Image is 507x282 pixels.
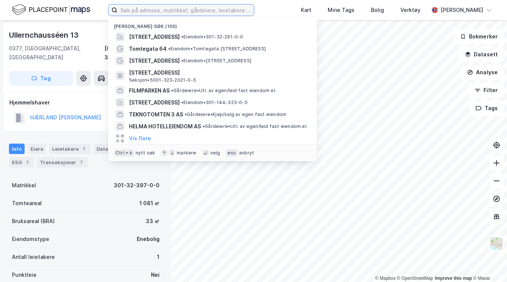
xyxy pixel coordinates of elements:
div: Datasett [94,144,122,154]
div: 301-32-397-0-0 [114,181,160,190]
span: TEKNOTOMTEN 3 AS [129,110,183,119]
span: [STREET_ADDRESS] [129,98,180,107]
div: Bolig [371,6,384,15]
span: • [181,100,183,105]
span: • [171,88,173,93]
span: [STREET_ADDRESS] [129,68,308,77]
span: • [181,34,183,40]
input: Søk på adresse, matrikkel, gårdeiere, leietakere eller personer [117,4,254,16]
span: Gårdeiere • Utl. av egen/leid fast eiendom el. [171,88,276,94]
img: logo.f888ab2527a4732fd821a326f86c7f29.svg [12,3,90,16]
div: 1 [157,253,160,261]
span: • [168,46,170,51]
div: velg [210,150,220,156]
div: [PERSON_NAME] [441,6,483,15]
a: OpenStreetMap [397,276,433,281]
div: 1 081 ㎡ [139,199,160,208]
span: • [185,112,187,117]
span: Gårdeiere • Utl. av egen/leid fast eiendom el. [202,123,308,129]
div: Verktøy [400,6,421,15]
button: Vis flere [129,134,151,143]
span: • [202,123,205,129]
div: 1 [23,159,31,166]
button: Bokmerker [454,29,504,44]
div: Eiendomstype [12,235,49,244]
div: 7 [78,159,85,166]
div: nytt søk [136,150,155,156]
div: Transaksjoner [37,157,88,167]
div: Ctrl + k [114,149,134,157]
div: Antall leietakere [12,253,55,261]
div: Tomteareal [12,199,42,208]
button: Tag [9,71,73,86]
div: markere [177,150,196,156]
div: 33 ㎡ [146,217,160,226]
button: Tags [469,101,504,116]
div: Mine Tags [328,6,355,15]
span: FILMPARKEN AS [129,86,170,95]
div: Leietakere [49,144,91,154]
div: [PERSON_NAME] søk (100) [108,18,317,31]
div: ESG [9,157,34,167]
span: Eiendom • [STREET_ADDRESS] [181,58,251,64]
div: [GEOGRAPHIC_DATA], 32/397 [104,44,163,62]
button: Datasett [459,47,504,62]
span: Eiendom • 301-32-291-0-0 [181,34,243,40]
iframe: Chat Widget [470,246,507,282]
div: Ullernchausséen 13 [9,29,80,41]
div: Hjemmelshaver [9,98,162,107]
div: Punktleie [12,270,37,279]
div: Kart [301,6,311,15]
div: esc [226,149,237,157]
div: Bruksareal (BRA) [12,217,55,226]
div: Nei [151,270,160,279]
span: Eiendom • 301-144-323-0-0 [181,100,248,106]
span: [STREET_ADDRESS] [129,56,180,65]
div: Info [9,144,25,154]
a: Improve this map [435,276,472,281]
span: HELMA HOTELLEIENDOM AS [129,122,201,131]
span: Seksjon • 5001-323-2021-0-5 [129,77,196,83]
div: Matrikkel [12,181,36,190]
button: Filter [468,83,504,98]
div: avbryt [239,150,254,156]
div: Enebolig [137,235,160,244]
span: • [181,58,183,63]
div: 0377, [GEOGRAPHIC_DATA], [GEOGRAPHIC_DATA] [9,44,104,62]
span: Tomtegata 64 [129,44,167,53]
button: Analyse [461,65,504,80]
div: 1 [80,145,88,153]
a: Mapbox [375,276,396,281]
div: Eiere [28,144,46,154]
span: Gårdeiere • Kjøp/salg av egen fast eiendom [185,112,286,117]
span: [STREET_ADDRESS] [129,32,180,41]
img: Z [489,236,504,251]
span: Eiendom • Tomtegata [STREET_ADDRESS] [168,46,266,52]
